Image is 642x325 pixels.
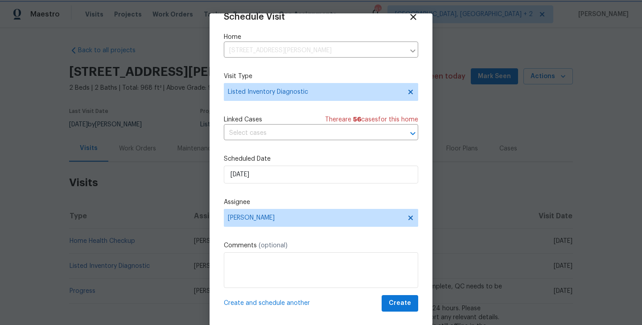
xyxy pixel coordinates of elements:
button: Open [407,127,419,140]
input: M/D/YYYY [224,166,418,183]
span: Linked Cases [224,115,262,124]
label: Scheduled Date [224,154,418,163]
span: 56 [353,117,361,123]
label: Home [224,33,418,42]
span: Close [408,12,418,22]
span: There are case s for this home [325,115,418,124]
label: Visit Type [224,72,418,81]
label: Comments [224,241,418,250]
span: Schedule Visit [224,12,285,21]
button: Create [382,295,418,312]
span: [PERSON_NAME] [228,214,403,221]
span: Listed Inventory Diagnostic [228,87,401,96]
label: Assignee [224,198,418,207]
span: (optional) [259,242,288,249]
span: Create [389,298,411,309]
input: Enter in an address [224,44,405,58]
input: Select cases [224,126,393,140]
span: Create and schedule another [224,299,310,308]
